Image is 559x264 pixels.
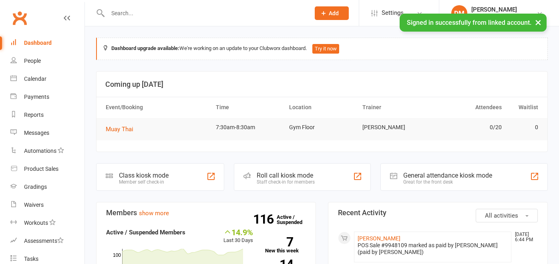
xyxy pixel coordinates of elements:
div: Great for the front desk [403,179,492,185]
div: POS Sale #9948109 marked as paid by [PERSON_NAME] (paid by [PERSON_NAME]) [358,242,508,256]
td: 7:30am-8:30am [212,118,286,137]
div: Roll call kiosk mode [257,172,315,179]
button: Try it now [312,44,339,54]
span: Settings [382,4,404,22]
div: Gradings [24,184,47,190]
a: Calendar [10,70,84,88]
a: Waivers [10,196,84,214]
div: 14.9% [223,228,253,236]
a: show more [139,210,169,217]
td: 0/20 [432,118,505,137]
a: Payments [10,88,84,106]
span: Signed in successfully from linked account. [407,19,531,26]
div: Waivers [24,202,44,208]
strong: Active / Suspended Members [106,229,185,236]
input: Search... [105,8,304,19]
span: Add [329,10,339,16]
a: [PERSON_NAME] [358,235,400,242]
th: Event/Booking [102,97,212,118]
strong: 116 [253,213,277,225]
div: Calendar [24,76,46,82]
a: Automations [10,142,84,160]
div: DM Muay Thai & Fitness [471,13,531,20]
th: Waitlist [505,97,542,118]
button: Muay Thai [106,124,139,134]
th: Attendees [432,97,505,118]
div: Assessments [24,238,64,244]
div: Messages [24,130,49,136]
div: Member self check-in [119,179,169,185]
span: Muay Thai [106,126,133,133]
strong: Dashboard upgrade available: [111,45,179,51]
a: Gradings [10,178,84,196]
div: Automations [24,148,56,154]
div: Last 30 Days [223,228,253,245]
div: We're working on an update to your Clubworx dashboard. [96,38,548,60]
div: Class kiosk mode [119,172,169,179]
div: DM [451,5,467,21]
a: Reports [10,106,84,124]
button: All activities [476,209,538,222]
strong: 7 [265,236,293,248]
span: All activities [485,212,518,219]
div: People [24,58,41,64]
a: Clubworx [10,8,30,28]
div: General attendance kiosk mode [403,172,492,179]
time: [DATE] 6:44 PM [511,232,537,242]
div: [PERSON_NAME] [471,6,531,13]
th: Trainer [359,97,432,118]
div: Tasks [24,256,38,262]
div: Workouts [24,220,48,226]
a: Product Sales [10,160,84,178]
div: Dashboard [24,40,52,46]
div: Staff check-in for members [257,179,315,185]
button: × [531,14,545,31]
a: Dashboard [10,34,84,52]
th: Time [212,97,286,118]
h3: Recent Activity [338,209,538,217]
a: Assessments [10,232,84,250]
td: [PERSON_NAME] [359,118,432,137]
a: Workouts [10,214,84,232]
div: Reports [24,112,44,118]
div: Payments [24,94,49,100]
a: People [10,52,84,70]
td: 0 [505,118,542,137]
div: Product Sales [24,166,58,172]
h3: Members [106,209,306,217]
a: Messages [10,124,84,142]
th: Location [286,97,359,118]
button: Add [315,6,349,20]
a: 116Active / Suspended [277,208,312,231]
td: Gym Floor [286,118,359,137]
h3: Coming up [DATE] [105,80,539,88]
a: 7New this week [265,237,306,253]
